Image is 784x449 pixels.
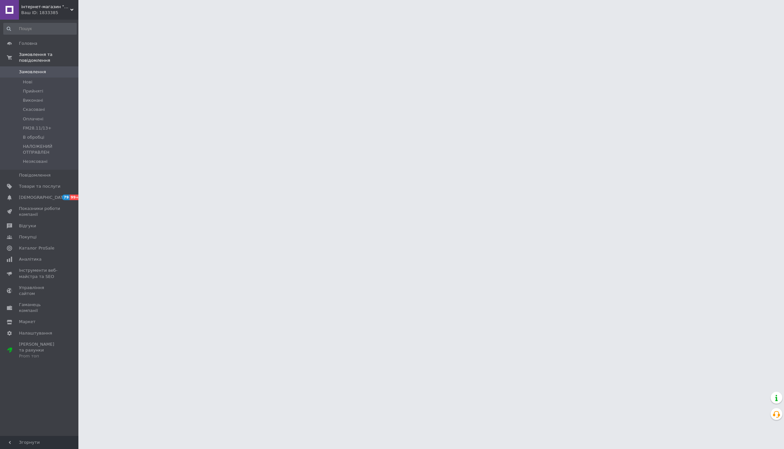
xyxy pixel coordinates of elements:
[19,172,51,178] span: Повідомлення
[21,10,78,16] div: Ваш ID: 1833385
[23,97,43,103] span: Виконані
[21,4,70,10] span: інтернет-магазин "STARDIM"
[19,330,52,336] span: Налаштування
[19,256,41,262] span: Аналітика
[19,353,60,359] div: Prom топ
[19,245,54,251] span: Каталог ProSale
[19,69,46,75] span: Замовлення
[19,234,37,240] span: Покупці
[19,52,78,63] span: Замовлення та повідомлення
[23,116,43,122] span: Оплачені
[23,88,43,94] span: Прийняті
[23,144,76,155] span: НАЛОЖЕНИЙ ОТПРАВЛЕН
[19,341,60,359] span: [PERSON_NAME] та рахунки
[23,134,44,140] span: В обробці
[19,285,60,297] span: Управління сайтом
[19,183,60,189] span: Товари та послуги
[19,41,37,46] span: Головна
[19,302,60,314] span: Гаманець компанії
[19,319,36,325] span: Маркет
[19,206,60,217] span: Показники роботи компанії
[23,159,47,164] span: Незясовані
[23,107,45,112] span: Скасовані
[19,195,67,200] span: [DEMOGRAPHIC_DATA]
[19,268,60,279] span: Інструменти веб-майстра та SEO
[19,223,36,229] span: Відгуки
[23,79,32,85] span: Нові
[3,23,77,35] input: Пошук
[70,195,80,200] span: 99+
[23,125,52,131] span: FM28.11/13+
[62,195,70,200] span: 79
